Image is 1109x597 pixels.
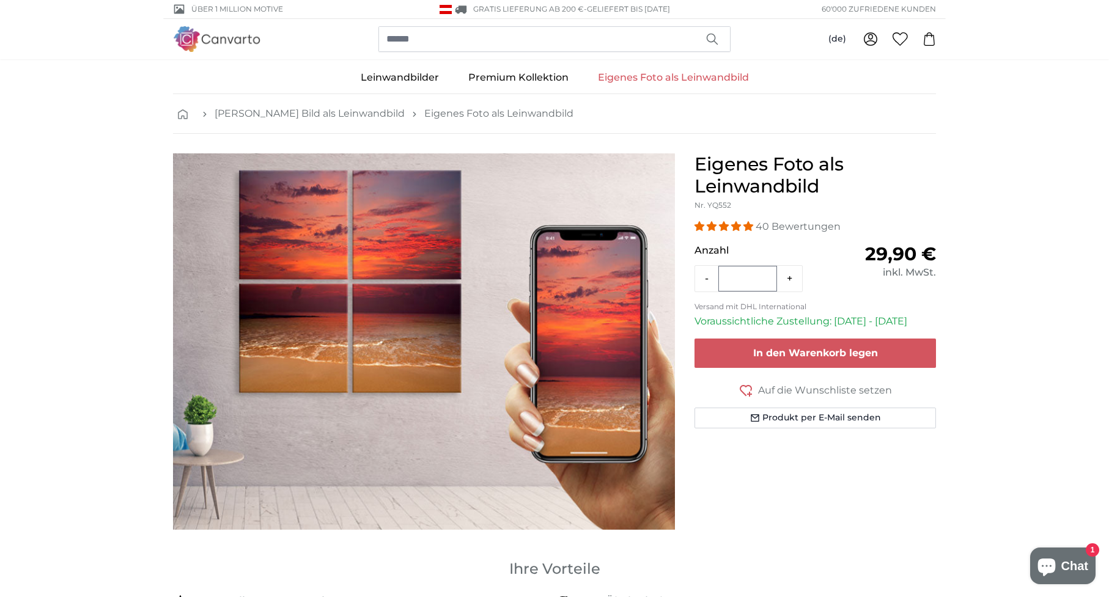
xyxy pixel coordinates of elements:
h1: Eigenes Foto als Leinwandbild [695,153,936,197]
span: Auf die Wunschliste setzen [758,383,892,398]
p: Voraussichtliche Zustellung: [DATE] - [DATE] [695,314,936,329]
button: - [695,266,718,291]
button: + [777,266,802,291]
p: Versand mit DHL International [695,302,936,312]
a: Eigenes Foto als Leinwandbild [424,106,573,121]
span: GRATIS Lieferung ab 200 € [473,4,584,13]
span: - [584,4,670,13]
p: Anzahl [695,243,815,258]
span: In den Warenkorb legen [753,347,878,359]
span: Über 1 Million Motive [191,4,283,15]
a: Leinwandbilder [346,62,454,93]
button: Auf die Wunschliste setzen [695,383,936,398]
nav: breadcrumbs [173,94,936,134]
img: personalised-canvas-print [173,153,675,530]
a: [PERSON_NAME] Bild als Leinwandbild [215,106,405,121]
button: (de) [819,28,856,50]
div: 1 of 1 [173,153,675,530]
h3: Ihre Vorteile [173,559,936,579]
a: Eigenes Foto als Leinwandbild [583,62,764,93]
span: 29,90 € [865,243,936,265]
button: In den Warenkorb legen [695,339,936,368]
inbox-online-store-chat: Onlineshop-Chat von Shopify [1026,548,1099,587]
span: Geliefert bis [DATE] [587,4,670,13]
span: 60'000 ZUFRIEDENE KUNDEN [822,4,936,15]
img: Canvarto [173,26,261,51]
span: 40 Bewertungen [756,221,841,232]
span: 4.98 stars [695,221,756,232]
div: inkl. MwSt. [816,265,936,280]
a: Premium Kollektion [454,62,583,93]
span: Nr. YQ552 [695,200,731,210]
button: Produkt per E-Mail senden [695,408,936,428]
img: Österreich [440,5,452,14]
